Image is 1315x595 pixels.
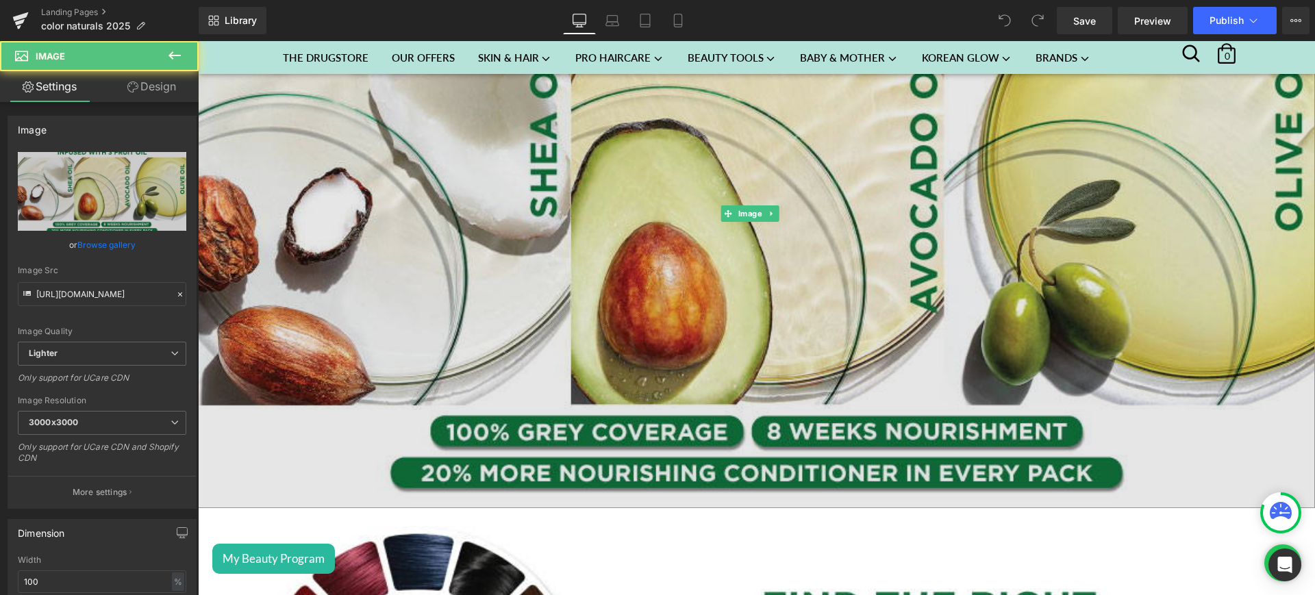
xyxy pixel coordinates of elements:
[29,348,58,358] b: Lighter
[1193,7,1277,34] button: Publish
[18,238,186,252] div: or
[41,21,130,31] span: color naturals 2025
[172,572,184,591] div: %
[991,7,1018,34] button: Undo
[1210,15,1244,26] span: Publish
[18,555,186,565] div: Width
[1268,548,1301,581] div: Open Intercom Messenger
[8,476,196,508] button: More settings
[1016,10,1043,20] span: 0
[538,164,567,181] span: Image
[1024,7,1051,34] button: Redo
[1015,1,1042,14] a: 0
[662,7,694,34] a: Mobile
[41,7,199,18] a: Landing Pages
[18,327,186,336] div: Image Quality
[29,417,78,427] b: 3000x3000
[36,51,65,62] span: Image
[18,520,65,539] div: Dimension
[1282,7,1310,34] button: More
[1073,14,1096,28] span: Save
[102,71,201,102] a: Design
[199,7,266,34] a: New Library
[18,282,186,306] input: Link
[18,266,186,275] div: Image Src
[18,442,186,472] div: Only support for UCare CDN and Shopify CDN
[566,164,581,181] a: Expand / Collapse
[596,7,629,34] a: Laptop
[563,7,596,34] a: Desktop
[18,396,186,405] div: Image Resolution
[77,233,136,257] a: Browse gallery
[18,570,186,593] input: auto
[14,503,137,533] button: My Beauty Program
[73,486,127,498] p: More settings
[629,7,662,34] a: Tablet
[18,116,47,136] div: Image
[1134,14,1171,28] span: Preview
[1118,7,1188,34] a: Preview
[18,372,186,392] div: Only support for UCare CDN
[225,14,257,27] span: Library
